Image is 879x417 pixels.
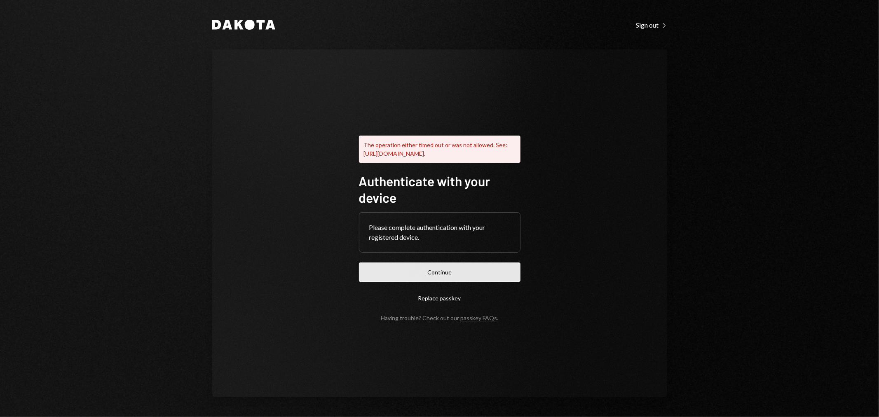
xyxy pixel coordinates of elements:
[359,262,520,282] button: Continue
[359,173,520,206] h1: Authenticate with your device
[636,20,667,29] a: Sign out
[381,314,498,321] div: Having trouble? Check out our .
[359,136,520,163] div: The operation either timed out or was not allowed. See: [URL][DOMAIN_NAME].
[359,288,520,308] button: Replace passkey
[460,314,497,322] a: passkey FAQs
[369,223,510,242] div: Please complete authentication with your registered device.
[636,21,667,29] div: Sign out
